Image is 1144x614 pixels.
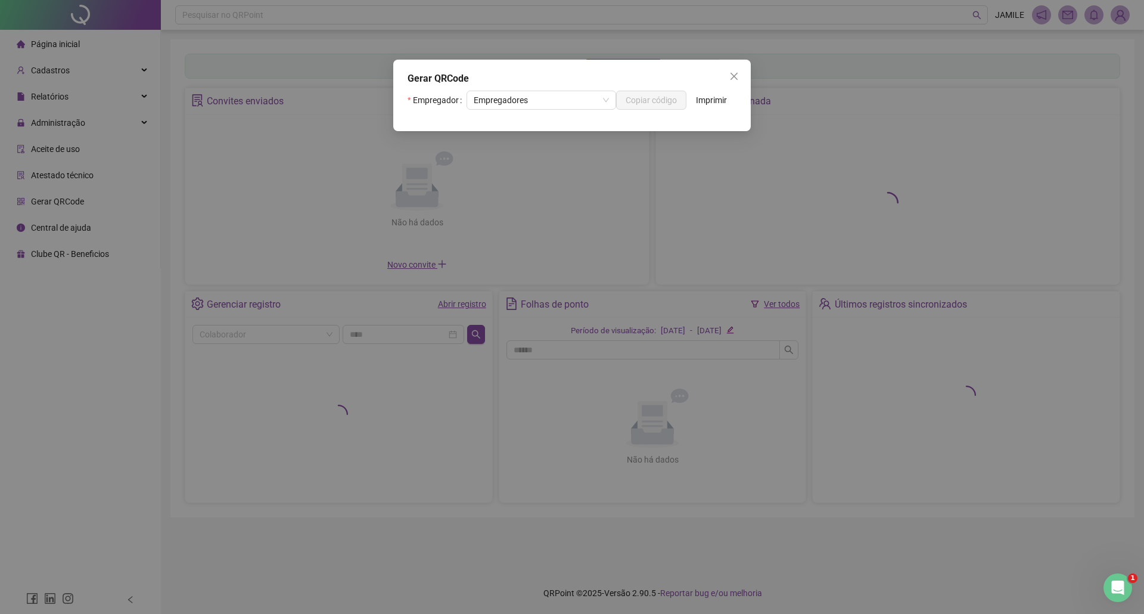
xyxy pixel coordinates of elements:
[408,91,467,110] label: Empregador
[408,72,736,86] div: Gerar QRCode
[1128,573,1137,583] span: 1
[1103,573,1132,602] iframe: Intercom live chat
[729,72,739,81] span: close
[474,91,609,109] span: Empregadores
[725,67,744,86] button: Close
[686,91,736,110] button: Imprimir
[616,91,686,110] button: Copiar código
